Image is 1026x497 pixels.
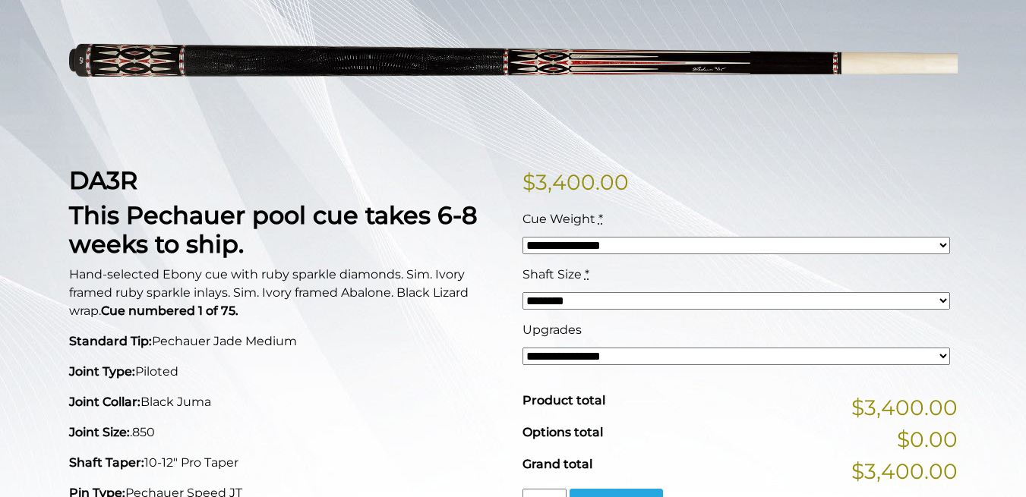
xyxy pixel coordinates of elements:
[522,322,582,337] span: Upgrades
[851,455,958,487] span: $3,400.00
[69,393,504,411] p: Black Juma
[69,455,144,470] strong: Shaft Taper:
[522,169,629,195] bdi: 3,400.00
[69,200,478,259] strong: This Pechauer pool cue takes 6-8 weeks to ship.
[522,267,582,282] span: Shaft Size
[101,304,238,318] strong: Cue numbered 1 of 75.
[522,457,592,471] span: Grand total
[69,267,469,318] span: Hand-selected Ebony cue with ruby sparkle diamonds. Sim. Ivory framed ruby sparkle inlays. Sim. I...
[69,332,504,351] p: Pechauer Jade Medium
[69,454,504,472] p: 10-12" Pro Taper
[69,364,135,379] strong: Joint Type:
[522,212,595,226] span: Cue Weight
[69,165,137,195] strong: DA3R
[69,334,152,348] strong: Standard Tip:
[69,363,504,381] p: Piloted
[69,425,130,439] strong: Joint Size:
[897,423,958,455] span: $0.00
[522,425,603,439] span: Options total
[69,395,140,409] strong: Joint Collar:
[69,423,504,442] p: .850
[522,393,605,407] span: Product total
[851,392,958,423] span: $3,400.00
[522,169,535,195] span: $
[585,267,589,282] abbr: required
[598,212,603,226] abbr: required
